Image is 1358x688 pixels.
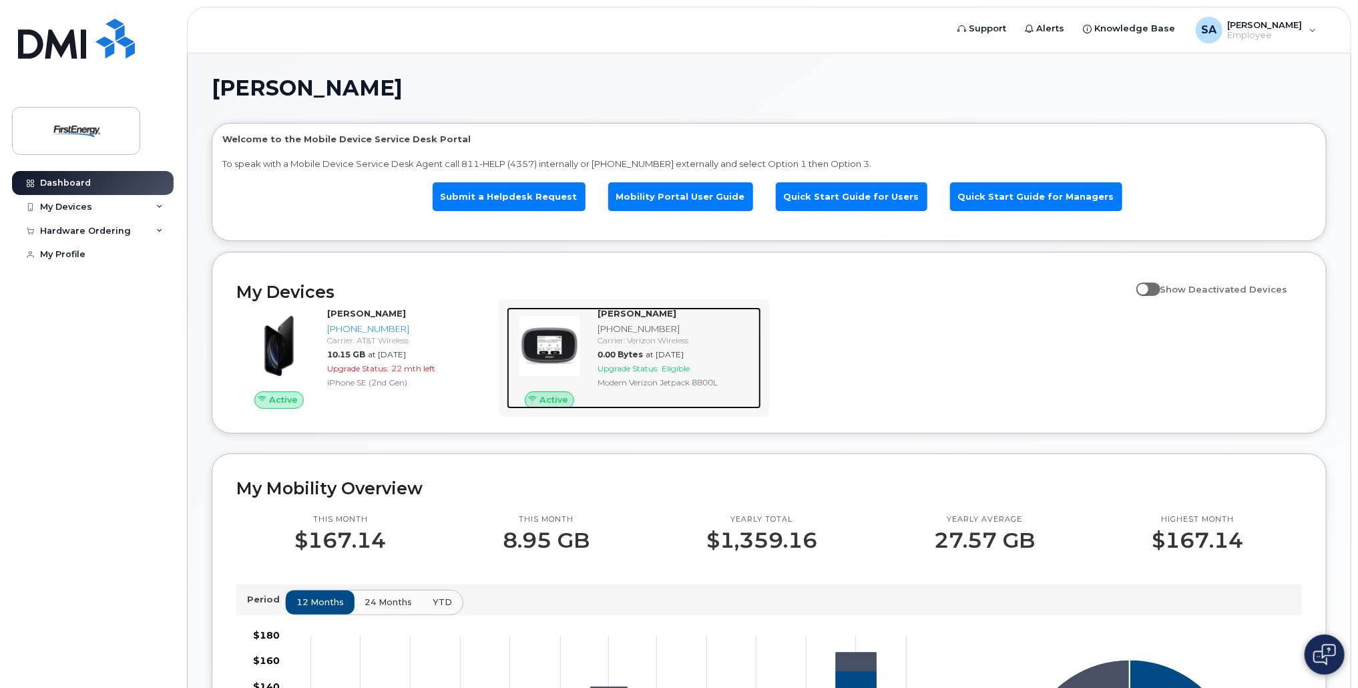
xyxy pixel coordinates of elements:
[269,393,298,406] span: Active
[934,528,1036,552] p: 27.57 GB
[327,323,485,335] div: [PHONE_NUMBER]
[253,655,280,667] tspan: $160
[247,593,285,606] p: Period
[236,282,1130,302] h2: My Devices
[253,629,280,641] tspan: $180
[327,377,485,388] div: iPhone SE (2nd Gen)
[247,314,311,378] img: image20231002-3703462-1mz9tax.jpeg
[598,323,756,335] div: [PHONE_NUMBER]
[368,349,406,359] span: at [DATE]
[294,514,386,525] p: This month
[598,308,676,319] strong: [PERSON_NAME]
[327,308,406,319] strong: [PERSON_NAME]
[598,335,756,346] div: Carrier: Verizon Wireless
[598,377,756,388] div: Modem Verizon Jetpack 8800L
[598,363,659,373] span: Upgrade Status:
[365,596,412,609] span: 24 months
[1136,277,1147,287] input: Show Deactivated Devices
[212,78,403,98] span: [PERSON_NAME]
[222,158,1316,170] p: To speak with a Mobile Device Service Desk Agent call 811-HELP (4357) internally or [PHONE_NUMBER...
[934,514,1036,525] p: Yearly average
[517,314,582,378] img: image20231002-3703462-zs44o9.jpeg
[236,478,1302,498] h2: My Mobility Overview
[646,349,684,359] span: at [DATE]
[662,363,690,373] span: Eligible
[776,182,927,211] a: Quick Start Guide for Users
[950,182,1122,211] a: Quick Start Guide for Managers
[598,349,643,359] span: 0.00 Bytes
[507,307,761,409] a: Active[PERSON_NAME][PHONE_NUMBER]Carrier: Verizon Wireless0.00 Bytesat [DATE]Upgrade Status:Eligi...
[327,363,389,373] span: Upgrade Status:
[608,182,753,211] a: Mobility Portal User Guide
[503,528,590,552] p: 8.95 GB
[1313,644,1336,665] img: Open chat
[1152,528,1244,552] p: $167.14
[433,596,452,609] span: YTD
[327,349,365,359] span: 10.15 GB
[706,528,817,552] p: $1,359.16
[222,133,1316,146] p: Welcome to the Mobile Device Service Desk Portal
[391,363,435,373] span: 22 mth left
[1160,284,1288,295] span: Show Deactivated Devices
[1152,514,1244,525] p: Highest month
[327,335,485,346] div: Carrier: AT&T Wireless
[503,514,590,525] p: This month
[706,514,817,525] p: Yearly total
[433,182,586,211] a: Submit a Helpdesk Request
[539,393,568,406] span: Active
[294,528,386,552] p: $167.14
[236,307,491,409] a: Active[PERSON_NAME][PHONE_NUMBER]Carrier: AT&T Wireless10.15 GBat [DATE]Upgrade Status:22 mth lef...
